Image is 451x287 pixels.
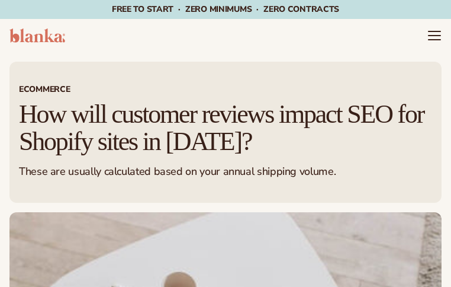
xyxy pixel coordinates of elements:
[19,85,432,94] span: ECOMMERCE
[9,28,65,43] img: logo
[19,165,432,178] p: These are usually calculated based on your annual shipping volume.
[19,101,432,155] h1: How will customer reviews impact SEO for Shopify sites in [DATE]?
[427,28,442,43] summary: Menu
[112,4,339,15] span: Free to start · ZERO minimums · ZERO contracts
